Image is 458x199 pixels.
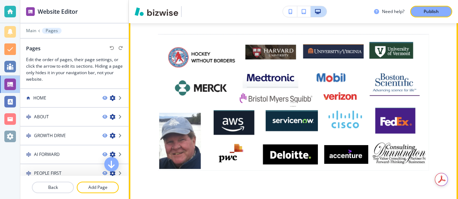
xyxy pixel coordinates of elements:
[33,184,73,191] p: Back
[34,151,60,158] h4: AI FORWARD
[158,34,429,171] img: cd4a479f5c72e3939556ac7ad1098383.webp
[46,28,58,33] p: Pages
[42,28,62,34] button: Pages
[32,182,74,193] button: Back
[26,7,35,16] img: editor icon
[26,171,31,176] img: Drag
[20,127,129,145] div: DragGROWTH DRIVE
[26,133,31,138] img: Drag
[382,8,404,15] h3: Need help?
[26,152,31,157] img: Drag
[424,8,439,15] p: Publish
[135,7,178,16] img: Bizwise Logo
[26,28,36,33] button: Main
[26,45,41,52] h2: Pages
[20,89,129,108] div: HOME
[33,95,46,101] h4: HOME
[34,114,49,120] h4: ABOUT
[20,108,129,127] div: DragABOUT
[34,132,66,139] h4: GROWTH DRIVE
[26,56,123,82] h3: Edit the order of pages, their page settings, or click the arrow to edit its sections. Hiding a p...
[20,145,129,164] div: DragAI FORWARD
[77,182,119,193] button: Add Page
[38,7,78,16] h2: Website Editor
[77,184,118,191] p: Add Page
[20,164,129,183] div: DragPEOPLE FIRST
[185,8,204,16] img: Your Logo
[34,170,62,177] h4: PEOPLE FIRST
[26,114,31,119] img: Drag
[410,6,452,17] button: Publish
